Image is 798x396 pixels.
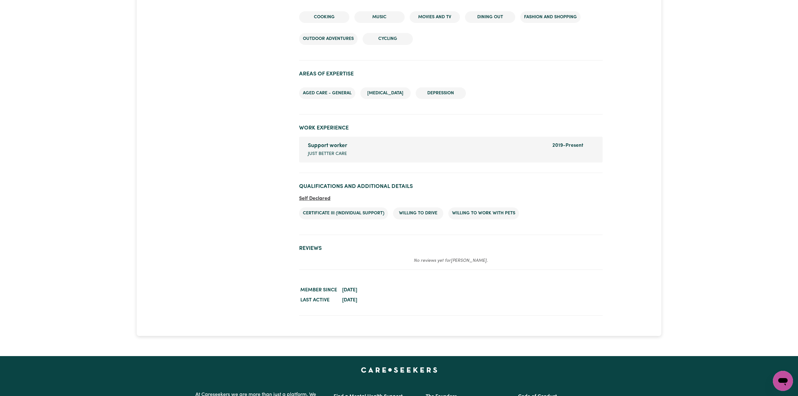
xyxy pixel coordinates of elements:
a: Careseekers home page [361,367,437,372]
li: Movies and TV [410,11,460,23]
time: [DATE] [342,298,357,303]
li: Fashion and shopping [520,11,581,23]
iframe: Button to launch messaging window [773,371,793,391]
h2: Qualifications and Additional Details [299,183,603,190]
span: Just Better care [308,151,347,157]
li: Outdoor adventures [299,33,358,45]
li: [MEDICAL_DATA] [360,87,411,99]
dt: Member since [299,285,338,295]
h2: Reviews [299,245,603,252]
li: Depression [416,87,466,99]
dt: Last active [299,295,338,305]
span: Self Declared [299,196,331,201]
div: Support worker [308,142,545,150]
em: No reviews yet for [PERSON_NAME] . [414,258,488,263]
li: Cooking [299,11,349,23]
li: Aged care - General [299,87,355,99]
li: Music [354,11,405,23]
li: Cycling [363,33,413,45]
li: Dining out [465,11,515,23]
li: Willing to drive [393,207,443,219]
time: [DATE] [342,288,357,293]
span: 2019 - Present [552,143,583,148]
li: Willing to work with pets [448,207,519,219]
li: Certificate III (Individual Support) [299,207,388,219]
h2: Work Experience [299,125,603,131]
h2: Areas of Expertise [299,71,603,77]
